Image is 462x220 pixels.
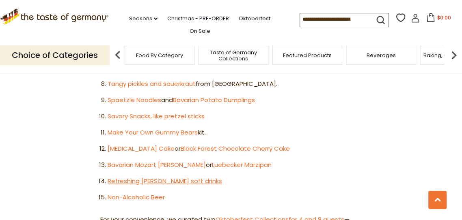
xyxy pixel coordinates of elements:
img: previous arrow [110,47,126,63]
a: On Sale [190,27,210,36]
a: Oktoberfest [239,14,270,23]
a: Spaetzle Noodles [108,96,161,104]
a: Featured Products [283,52,332,58]
a: Bavarian Mozart [PERSON_NAME] [108,160,206,169]
a: Christmas - PRE-ORDER [167,14,229,23]
li: kit. [108,128,362,138]
li: and [108,95,362,105]
a: Savory Snacks, like pretzel sticks [108,112,205,120]
a: Luebecker Marzipan [212,160,272,169]
span: $0.00 [437,14,451,21]
li: or [108,144,362,154]
a: Black Forest Chocolate Cherry Cake [181,144,290,153]
a: Make Your Own Gummy Bears [108,128,198,137]
a: Non-Alcoholic Beer [108,193,165,201]
a: Taste of Germany Collections [201,49,266,62]
a: Seasons [129,14,158,23]
a: [MEDICAL_DATA] Cake [108,144,175,153]
a: Beverages [367,52,396,58]
button: $0.00 [421,13,456,25]
a: Food By Category [136,52,183,58]
img: next arrow [446,47,462,63]
a: Refreshing [PERSON_NAME] soft drinks [108,177,222,185]
a: Bavarian Potato Dumplings [173,96,255,104]
li: or [108,160,362,170]
li: from [GEOGRAPHIC_DATA]. [108,79,362,89]
a: Tangy pickles and sauerkraut [108,79,196,88]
